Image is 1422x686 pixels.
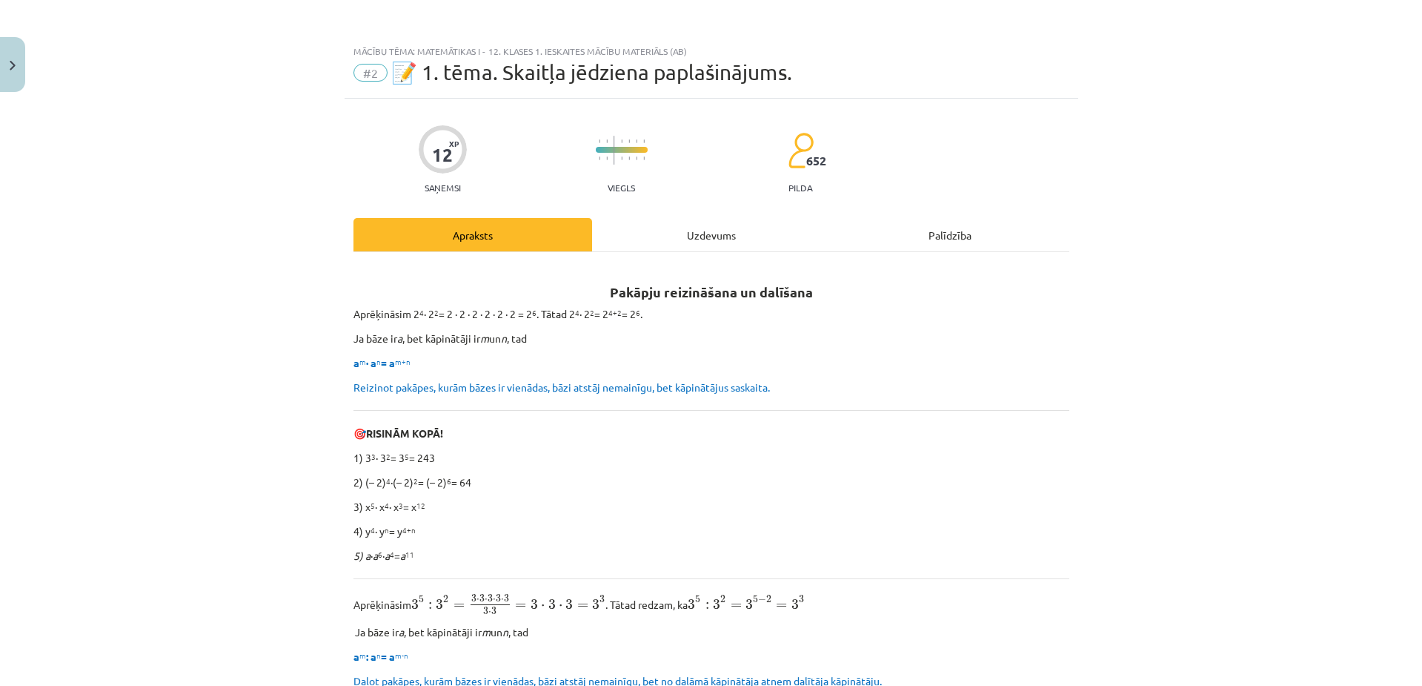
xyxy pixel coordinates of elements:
[731,603,742,609] span: =
[628,156,630,160] img: icon-short-line-57e1e144782c952c97e751825c79c345078a6d821885a25fce030b3d8c18986b.svg
[353,450,1069,466] p: 1) 3 ∙ 3 = 3 = 243
[608,182,635,193] p: Viegls
[643,139,645,143] img: icon-short-line-57e1e144782c952c97e751825c79c345078a6d821885a25fce030b3d8c18986b.svg
[695,596,700,603] span: 5
[476,598,479,601] span: ⋅
[385,549,390,562] i: a
[606,156,608,160] img: icon-short-line-57e1e144782c952c97e751825c79c345078a6d821885a25fce030b3d8c18986b.svg
[559,604,562,609] span: ⋅
[443,596,448,603] span: 2
[628,139,630,143] img: icon-short-line-57e1e144782c952c97e751825c79c345078a6d821885a25fce030b3d8c18986b.svg
[791,599,799,610] span: 3
[577,603,588,609] span: =
[411,599,419,610] span: 3
[399,625,404,639] i: a
[353,356,411,369] strong: a ∙ a = a
[391,60,792,85] span: 📝 1. tēma. Skaitļa jēdziena paplašinājums.
[376,650,381,661] sup: n
[788,182,812,193] p: pilda
[366,426,443,440] b: RISINĀM KOPĀ!
[353,426,1069,441] p: 🎯
[485,598,488,601] span: ⋅
[416,500,425,511] sup: 12
[831,218,1069,251] div: Palīdzība
[405,451,409,462] sup: 5
[385,500,389,511] sup: 4
[758,596,766,604] span: −
[636,307,640,318] sup: 6
[449,139,459,148] span: XP
[419,307,424,318] sup: 4
[753,596,758,603] span: 5
[799,596,804,603] span: 3
[405,549,414,560] sup: 11
[353,475,1069,490] p: 2) (– 2) ∙(– 2) = (– 2) = 64
[428,602,432,610] span: :
[479,595,485,602] span: 3
[353,650,408,663] strong: a : a = a
[532,307,536,318] sup: 6
[353,306,1069,322] p: Aprēķināsim 2 ∙ 2 = 2 ∙ 2 ∙ 2 ∙ 2 ∙ 2 ∙ 2 = 2 . Tātad 2 ∙ 2 = 2 = 2 .
[353,624,1069,640] p: Ja bāze ir , bet kāpinātāji ir un , tad
[482,625,491,639] i: m
[353,46,1069,56] div: Mācību tēma: Matemātikas i - 12. klases 1. ieskaites mācību materiāls (ab)
[353,499,1069,515] p: 3) x ∙ x ∙ x = x
[688,599,695,610] span: 3
[745,599,753,610] span: 3
[371,500,375,511] sup: 5
[766,596,771,603] span: 2
[636,139,637,143] img: icon-short-line-57e1e144782c952c97e751825c79c345078a6d821885a25fce030b3d8c18986b.svg
[590,307,594,318] sup: 2
[390,549,394,560] sup: 4
[413,475,418,487] sup: 2
[447,475,451,487] sup: 6
[432,145,453,165] div: 12
[788,132,814,169] img: students-c634bb4e5e11cddfef0936a35e636f08e4e9abd3cc4e673bd6f9a4125e45ecb1.svg
[614,136,615,165] img: icon-long-line-d9ea69661e0d244f92f715978eff75569469978d946b2353a9bb055b3ed8787d.svg
[491,607,496,615] span: 3
[353,331,1069,346] p: Ja bāze ir , bet kāpinātāji ir un , tad
[575,307,579,318] sup: 4
[705,602,709,610] span: :
[434,307,439,318] sup: 2
[385,524,389,535] sup: n
[359,356,366,367] sup: m
[496,595,501,602] span: 3
[599,596,605,603] span: 3
[419,596,424,603] span: 5
[353,594,1069,616] p: Aprēķināsim . Tātad redzam, ka
[471,595,476,602] span: 3
[397,332,402,345] i: a
[621,156,622,160] img: icon-short-line-57e1e144782c952c97e751825c79c345078a6d821885a25fce030b3d8c18986b.svg
[643,156,645,160] img: icon-short-line-57e1e144782c952c97e751825c79c345078a6d821885a25fce030b3d8c18986b.svg
[608,307,622,318] sup: 4+2
[592,599,599,610] span: 3
[776,603,787,609] span: =
[565,599,573,610] span: 3
[386,475,391,487] sup: 4
[395,650,408,661] sup: m-n
[353,64,388,82] span: #2
[400,549,405,562] i: a
[10,61,16,70] img: icon-close-lesson-0947bae3869378f0d4975bcd49f059093ad1ed9edebbc8119c70593378902aed.svg
[373,549,378,562] i: a
[713,599,720,610] span: 3
[504,595,509,602] span: 3
[501,598,504,601] span: ⋅
[548,599,556,610] span: 3
[378,549,382,560] sup: 6
[353,218,592,251] div: Apraksts
[636,156,637,160] img: icon-short-line-57e1e144782c952c97e751825c79c345078a6d821885a25fce030b3d8c18986b.svg
[353,548,1069,564] p: ∙ ∙ =
[599,156,600,160] img: icon-short-line-57e1e144782c952c97e751825c79c345078a6d821885a25fce030b3d8c18986b.svg
[402,524,416,535] sup: 4+n
[386,451,391,462] sup: 2
[720,596,725,603] span: 2
[488,595,493,602] span: 3
[531,599,538,610] span: 3
[395,356,411,367] sup: m+n
[371,451,376,462] sup: 3
[488,611,491,614] span: ⋅
[806,154,826,168] span: 652
[515,603,526,609] span: =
